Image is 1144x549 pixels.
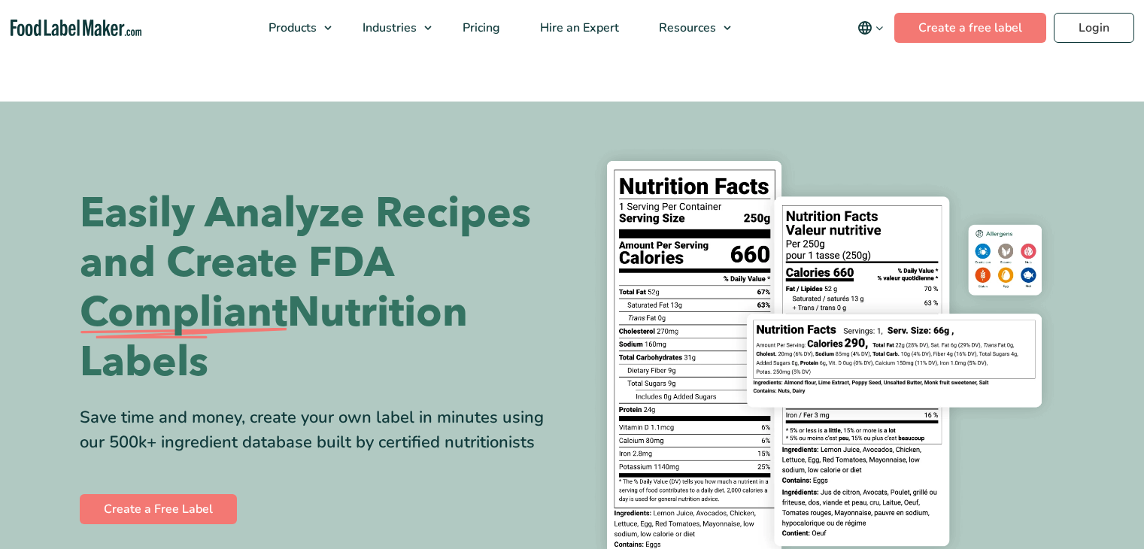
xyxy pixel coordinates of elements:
span: Hire an Expert [536,20,621,36]
span: Resources [654,20,718,36]
a: Login [1054,13,1134,43]
span: Pricing [458,20,502,36]
span: Products [264,20,318,36]
span: Compliant [80,288,287,338]
span: Industries [358,20,418,36]
h1: Easily Analyze Recipes and Create FDA Nutrition Labels [80,189,561,387]
div: Save time and money, create your own label in minutes using our 500k+ ingredient database built b... [80,405,561,455]
a: Create a free label [894,13,1046,43]
a: Create a Free Label [80,494,237,524]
